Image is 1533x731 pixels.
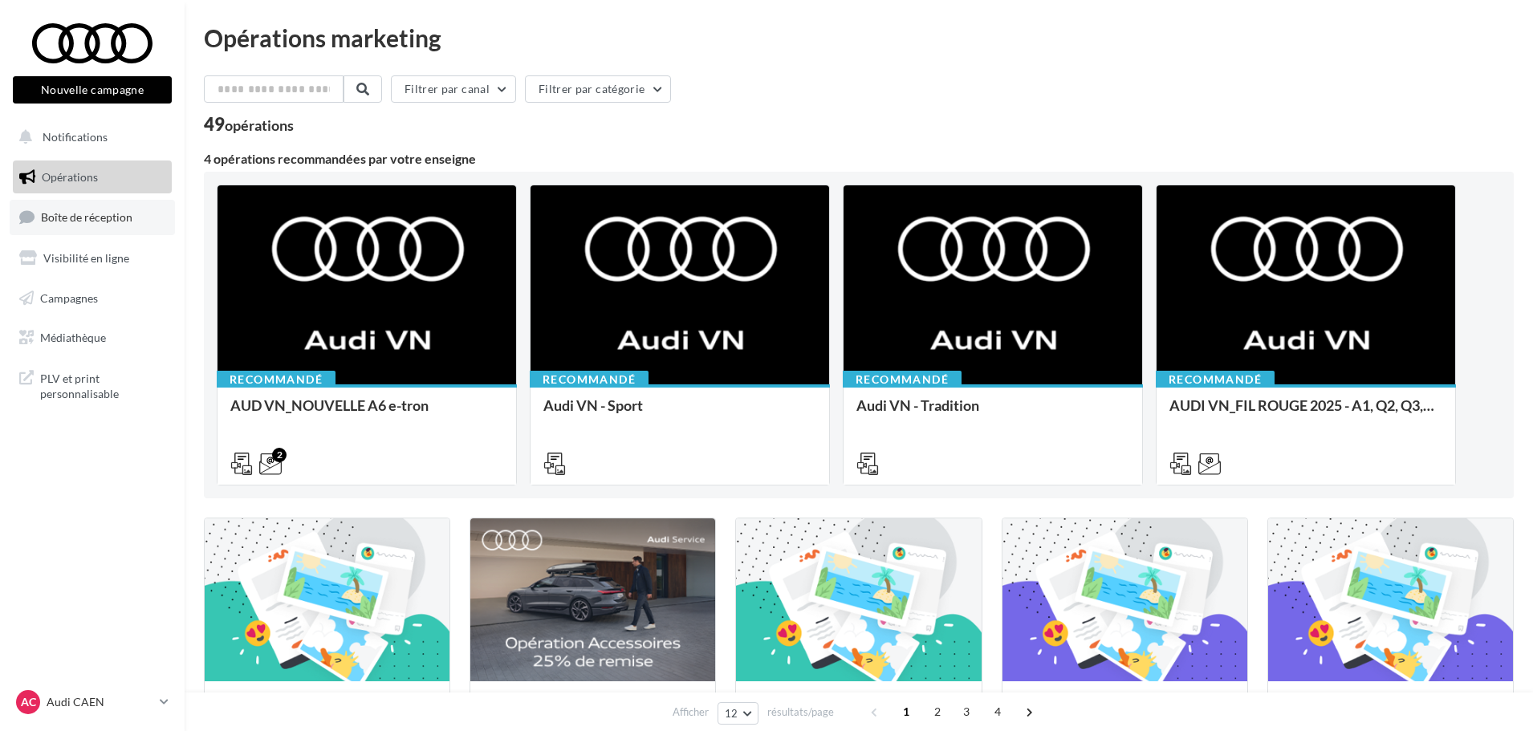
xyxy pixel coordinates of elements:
span: 3 [954,699,979,725]
div: 2 [272,448,287,462]
span: 1 [893,699,919,725]
a: Médiathèque [10,321,175,355]
span: Opérations [42,170,98,184]
a: Visibilité en ligne [10,242,175,275]
span: Afficher [673,705,709,720]
span: Visibilité en ligne [43,251,129,265]
span: 4 [985,699,1010,725]
span: Notifications [43,130,108,144]
span: 12 [725,707,738,720]
span: PLV et print personnalisable [40,368,165,402]
span: Médiathèque [40,331,106,344]
span: 2 [925,699,950,725]
span: AC [21,694,36,710]
div: AUDI VN_FIL ROUGE 2025 - A1, Q2, Q3, Q5 et Q4 e-tron [1169,397,1442,429]
div: Recommandé [1156,371,1275,388]
a: Campagnes [10,282,175,315]
div: 49 [204,116,294,133]
div: Recommandé [530,371,649,388]
div: Opérations marketing [204,26,1514,50]
a: Boîte de réception [10,200,175,234]
div: 4 opérations recommandées par votre enseigne [204,152,1514,165]
a: Opérations [10,160,175,194]
div: Audi VN - Tradition [856,397,1129,429]
span: Campagnes [40,290,98,304]
button: Notifications [10,120,169,154]
button: Filtrer par catégorie [525,75,671,103]
span: Boîte de réception [41,210,132,224]
button: Nouvelle campagne [13,76,172,104]
div: AUD VN_NOUVELLE A6 e-tron [230,397,503,429]
button: Filtrer par canal [391,75,516,103]
a: AC Audi CAEN [13,687,172,717]
div: Audi VN - Sport [543,397,816,429]
div: Recommandé [217,371,335,388]
button: 12 [718,702,758,725]
a: PLV et print personnalisable [10,361,175,408]
span: résultats/page [767,705,834,720]
div: Recommandé [843,371,962,388]
div: opérations [225,118,294,132]
p: Audi CAEN [47,694,153,710]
